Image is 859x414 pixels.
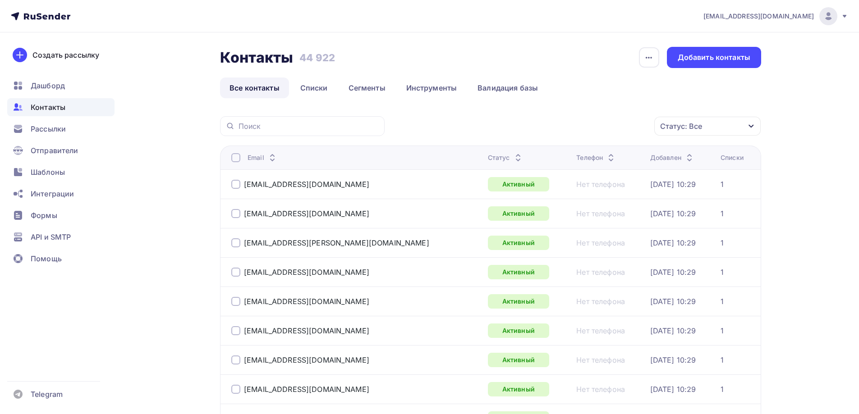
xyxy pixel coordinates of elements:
[650,238,696,247] a: [DATE] 10:29
[31,210,57,221] span: Формы
[721,268,724,277] a: 1
[650,385,696,394] div: [DATE] 10:29
[650,209,696,218] a: [DATE] 10:29
[576,268,625,277] a: Нет телефона
[576,153,616,162] div: Телефон
[654,116,761,136] button: Статус: Все
[7,206,115,224] a: Формы
[31,123,66,134] span: Рассылки
[650,268,696,277] a: [DATE] 10:29
[678,52,750,63] div: Добавить контакты
[721,209,724,218] a: 1
[488,323,549,338] a: Активный
[576,180,625,189] a: Нет телефона
[488,153,524,162] div: Статус
[650,326,696,335] a: [DATE] 10:29
[488,206,549,221] a: Активный
[7,163,115,181] a: Шаблоны
[7,141,115,159] a: Отправители
[31,80,65,91] span: Дашборд
[31,145,78,156] span: Отправители
[721,238,724,247] a: 1
[468,77,547,98] a: Валидация базы
[220,77,289,98] a: Все контакты
[703,7,848,25] a: [EMAIL_ADDRESS][DOMAIN_NAME]
[721,326,724,335] a: 1
[576,297,625,306] a: Нет телефона
[7,98,115,116] a: Контакты
[576,238,625,247] a: Нет телефона
[244,385,369,394] a: [EMAIL_ADDRESS][DOMAIN_NAME]
[244,238,429,247] a: [EMAIL_ADDRESS][PERSON_NAME][DOMAIN_NAME]
[703,12,814,21] span: [EMAIL_ADDRESS][DOMAIN_NAME]
[239,121,379,131] input: Поиск
[488,236,549,250] a: Активный
[31,389,63,400] span: Telegram
[721,385,724,394] a: 1
[291,77,337,98] a: Списки
[576,355,625,364] a: Нет телефона
[31,188,74,199] span: Интеграции
[488,382,549,396] div: Активный
[576,209,625,218] a: Нет телефона
[650,297,696,306] a: [DATE] 10:29
[488,294,549,309] a: Активный
[244,297,369,306] a: [EMAIL_ADDRESS][DOMAIN_NAME]
[650,153,695,162] div: Добавлен
[244,268,369,277] a: [EMAIL_ADDRESS][DOMAIN_NAME]
[488,353,549,367] a: Активный
[299,51,335,64] h3: 44 922
[244,326,369,335] a: [EMAIL_ADDRESS][DOMAIN_NAME]
[31,167,65,177] span: Шаблоны
[650,355,696,364] a: [DATE] 10:29
[220,49,293,67] h2: Контакты
[244,355,369,364] a: [EMAIL_ADDRESS][DOMAIN_NAME]
[488,177,549,191] a: Активный
[721,355,724,364] a: 1
[248,153,278,162] div: Email
[31,232,71,242] span: API и SMTP
[488,265,549,279] a: Активный
[244,180,369,189] a: [EMAIL_ADDRESS][DOMAIN_NAME]
[397,77,467,98] a: Инструменты
[32,50,99,60] div: Создать рассылку
[721,153,744,162] div: Списки
[339,77,395,98] a: Сегменты
[7,77,115,95] a: Дашборд
[576,385,625,394] a: Нет телефона
[721,297,724,306] a: 1
[721,180,724,189] div: 1
[650,180,696,189] div: [DATE] 10:29
[244,209,369,218] a: [EMAIL_ADDRESS][DOMAIN_NAME]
